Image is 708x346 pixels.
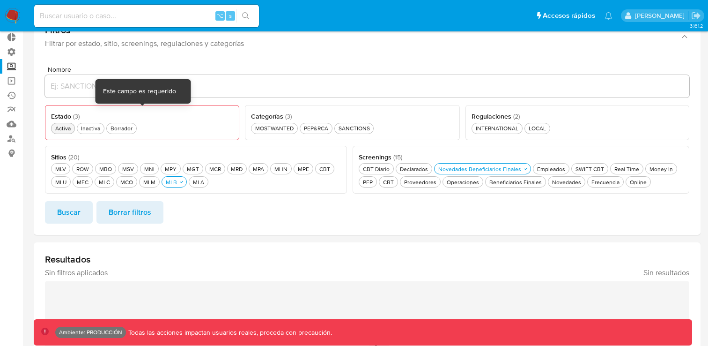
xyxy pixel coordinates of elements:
span: ⌥ [216,11,223,20]
a: Salir [691,11,701,21]
span: s [229,11,232,20]
span: 3.161.2 [690,22,703,30]
div: Este campo es requerido [103,87,176,96]
a: Notificaciones [605,12,612,20]
p: Todas las acciones impactan usuarios reales, proceda con precaución. [126,328,332,337]
button: search-icon [236,9,255,23]
p: Ambiente: PRODUCCIÓN [59,331,122,334]
p: federico.falavigna@mercadolibre.com [635,11,688,20]
span: Accesos rápidos [543,11,595,21]
input: Buscar usuario o caso... [34,10,259,22]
